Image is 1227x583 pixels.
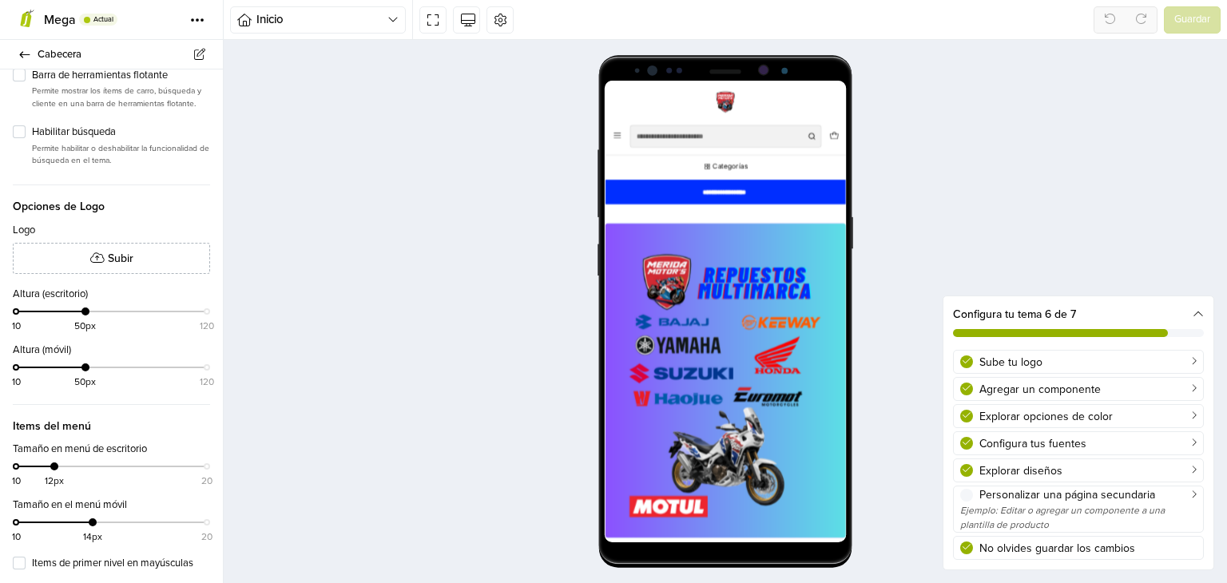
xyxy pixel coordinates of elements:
span: Items del menú [13,404,210,434]
button: Subir [13,243,210,274]
div: Agregar un componente [979,381,1197,398]
button: Inicio [230,6,406,34]
span: Opciones de Logo [13,184,210,215]
button: Carro [316,68,335,89]
label: Logo [13,223,35,239]
span: Guardar [1174,12,1210,28]
span: 10 [12,375,21,389]
span: 14px [83,529,102,544]
label: Tamaño en el menú móvil [13,498,127,514]
span: 12px [45,474,64,488]
label: Altura (móvil) [13,343,71,359]
label: Items de primer nivel en mayúsculas [32,556,210,572]
span: 120 [200,319,214,333]
div: Configura tu tema 6 de 7 [953,306,1204,323]
label: Barra de herramientas flotante [32,68,210,84]
label: Tamaño en menú de escritorio [13,442,147,458]
span: Cabecera [38,43,204,65]
span: Actual [93,16,113,23]
span: 50px [74,319,96,333]
span: 10 [12,474,21,488]
span: Inicio [256,10,387,29]
span: 10 [12,529,21,544]
span: 10 [12,319,21,333]
div: 2 / 2 [10,141,336,176]
label: Altura (escritorio) [13,287,88,303]
span: Subir [108,250,133,267]
img: Meridamotors [152,10,192,50]
span: 50px [74,375,96,389]
button: Guardar [1164,6,1221,34]
div: Configura tus fuentes [979,435,1197,452]
p: Permite mostrar los ítems de carro, búsqueda y cliente en una barra de herramientas flotante. [32,85,210,109]
button: Menú [9,68,28,89]
span: 20 [201,529,212,544]
a: Sube tu logo [953,350,1204,374]
div: Configura tu tema 6 de 7 [943,296,1213,347]
p: Permite habilitar o deshabilitar la funcionalidad de búsqueda en el tema. [32,142,210,167]
div: Personalizar una página secundaria [979,486,1197,503]
div: No olvides guardar los cambios [979,540,1197,557]
div: Ejemplo: Editar o agregar un componente a una plantilla de producto [960,503,1197,532]
label: Habilitar búsqueda [32,125,210,141]
div: Sube tu logo [979,354,1197,371]
div: Explorar diseños [979,462,1197,479]
span: 20 [201,474,212,488]
div: Explorar opciones de color [979,408,1197,425]
span: 120 [200,375,214,389]
button: Submit [281,63,308,95]
span: Mega [44,12,76,28]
